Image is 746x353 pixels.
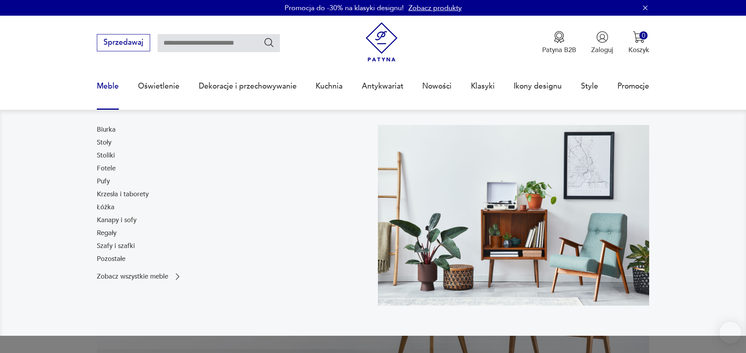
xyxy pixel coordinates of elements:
[591,31,613,54] button: Zaloguj
[581,68,598,104] a: Style
[97,254,125,264] a: Pozostałe
[553,31,565,43] img: Ikona medalu
[542,45,576,54] p: Patyna B2B
[591,45,613,54] p: Zaloguj
[362,68,403,104] a: Antykwariat
[97,228,116,238] a: Regały
[408,3,462,13] a: Zobacz produkty
[97,273,168,280] p: Zobacz wszystkie meble
[471,68,495,104] a: Klasyki
[97,272,182,281] a: Zobacz wszystkie meble
[199,68,297,104] a: Dekoracje i przechowywanie
[542,31,576,54] a: Ikona medaluPatyna B2B
[97,151,115,160] a: Stoliki
[378,125,649,306] img: 969d9116629659dbb0bd4e745da535dc.jpg
[97,190,149,199] a: Krzesła i taborety
[639,31,648,40] div: 0
[596,31,608,43] img: Ikonka użytkownika
[617,68,649,104] a: Promocje
[263,37,275,48] button: Szukaj
[97,203,114,212] a: Łóżka
[97,125,116,134] a: Biurka
[97,215,136,225] a: Kanapy i sofy
[633,31,645,43] img: Ikona koszyka
[97,138,111,147] a: Stoły
[316,68,343,104] a: Kuchnia
[97,241,135,251] a: Szafy i szafki
[514,68,562,104] a: Ikony designu
[97,177,110,186] a: Pufy
[285,3,404,13] p: Promocja do -30% na klasyki designu!
[628,31,649,54] button: 0Koszyk
[542,31,576,54] button: Patyna B2B
[97,40,150,46] a: Sprzedawaj
[719,322,741,344] iframe: Smartsupp widget button
[97,68,119,104] a: Meble
[97,164,116,173] a: Fotele
[138,68,180,104] a: Oświetlenie
[628,45,649,54] p: Koszyk
[422,68,452,104] a: Nowości
[97,34,150,51] button: Sprzedawaj
[362,22,401,62] img: Patyna - sklep z meblami i dekoracjami vintage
